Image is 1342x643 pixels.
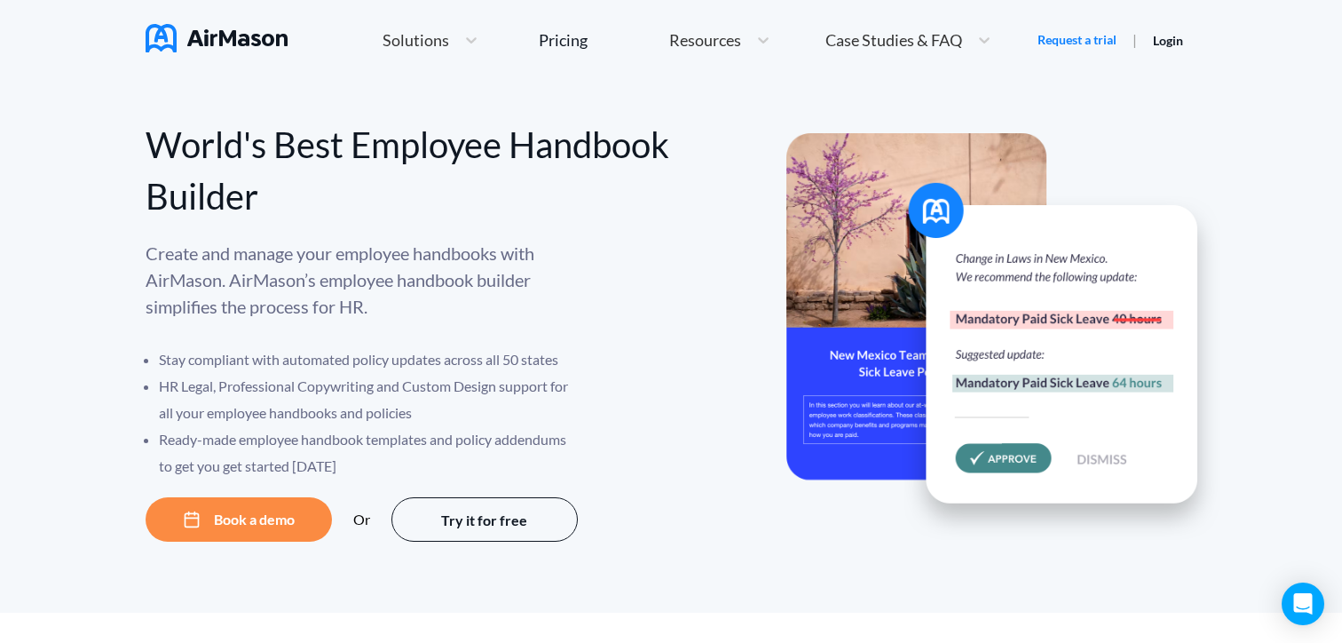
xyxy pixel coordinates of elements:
div: Open Intercom Messenger [1282,583,1324,625]
a: Pricing [539,24,588,56]
span: | [1133,31,1137,48]
span: Case Studies & FAQ [825,32,962,48]
div: Pricing [539,32,588,48]
li: Ready-made employee handbook templates and policy addendums to get you get started [DATE] [159,426,580,480]
span: Solutions [383,32,449,48]
li: HR Legal, Professional Copywriting and Custom Design support for all your employee handbooks and ... [159,373,580,426]
img: hero-banner [786,133,1221,541]
div: World's Best Employee Handbook Builder [146,119,672,222]
span: Resources [669,32,741,48]
p: Create and manage your employee handbooks with AirMason. AirMason’s employee handbook builder sim... [146,240,580,320]
img: AirMason Logo [146,24,288,52]
button: Book a demo [146,497,332,542]
div: Or [353,512,370,528]
li: Stay compliant with automated policy updates across all 50 states [159,346,580,373]
a: Request a trial [1038,31,1117,49]
button: Try it for free [391,497,578,542]
a: Login [1153,33,1183,48]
